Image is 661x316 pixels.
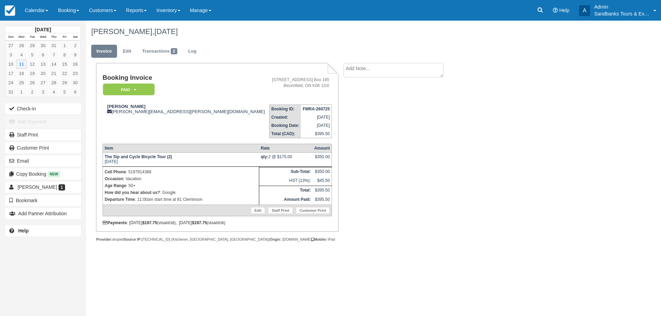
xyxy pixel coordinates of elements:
[27,87,38,97] a: 2
[301,130,332,138] td: $395.50
[559,8,569,13] span: Help
[259,153,312,167] td: 2 @ $175.00
[5,225,81,236] a: Help
[296,207,330,214] a: Customer Print
[105,154,172,159] strong: The Sip and Cycle Bicycle Tour (2)
[48,171,60,177] span: New
[313,144,332,153] th: Amount
[5,116,81,127] button: Add Payment
[105,170,126,174] strong: Cell Phone
[59,69,70,78] a: 22
[16,33,27,41] th: Mon
[259,176,312,186] td: HST (13%):
[192,220,207,225] strong: $197.75
[27,50,38,59] a: 5
[270,105,301,113] th: Booking ID:
[96,237,338,242] div: droplet [TECHNICAL_ID] (Kitchener, [GEOGRAPHIC_DATA], [GEOGRAPHIC_DATA]) : [DOMAIN_NAME] / iPad
[5,155,81,166] button: Email
[91,45,117,58] a: Invoice
[59,87,70,97] a: 5
[103,153,259,167] td: [DATE]
[271,77,329,89] address: [STREET_ADDRESS] Box 185 Bloomfield, ON K0K 1G0
[216,221,224,225] small: 6838
[27,59,38,69] a: 12
[301,113,332,121] td: [DATE]
[16,41,27,50] a: 28
[103,74,268,81] h1: Booking Invoice
[270,121,301,130] th: Booking Date:
[35,27,51,32] strong: [DATE]
[70,50,81,59] a: 9
[259,186,312,195] th: Total:
[270,237,280,241] strong: Origin
[38,87,48,97] a: 3
[38,69,48,78] a: 20
[5,195,81,206] button: Bookmark
[314,154,330,165] div: $350.00
[6,87,16,97] a: 31
[154,27,178,36] span: [DATE]
[49,50,59,59] a: 7
[268,207,293,214] a: Staff Print
[70,78,81,87] a: 30
[312,237,326,241] strong: Mobile
[6,59,16,69] a: 10
[91,28,577,36] h1: [PERSON_NAME],
[142,220,157,225] strong: $197.75
[166,221,174,225] small: 6838
[16,69,27,78] a: 18
[59,33,70,41] th: Fri
[105,196,257,203] p: : 11:00am start time at 81 Cleminson
[105,176,123,181] strong: Occasion
[16,87,27,97] a: 1
[27,33,38,41] th: Tue
[70,33,81,41] th: Sat
[5,142,81,153] a: Customer Print
[96,237,112,241] strong: Provider:
[59,78,70,87] a: 29
[103,84,155,96] em: Paid
[313,176,332,186] td: $45.50
[103,104,268,114] div: [PERSON_NAME][EMAIL_ADDRESS][PERSON_NAME][DOMAIN_NAME]
[118,45,136,58] a: Edit
[579,5,590,16] div: A
[303,107,330,111] strong: FMRA-260725
[103,83,152,96] a: Paid
[38,41,48,50] a: 30
[105,190,160,195] strong: How did you hear about us?
[49,69,59,78] a: 21
[70,69,81,78] a: 23
[59,41,70,50] a: 1
[261,154,268,159] strong: qty
[49,78,59,87] a: 28
[594,10,649,17] p: Sandbanks Tours & Experiences
[313,186,332,195] td: $395.50
[16,78,27,87] a: 25
[49,41,59,50] a: 31
[553,8,558,13] i: Help
[5,6,15,16] img: checkfront-main-nav-mini-logo.png
[137,45,182,58] a: Transactions2
[183,45,202,58] a: Log
[5,168,81,179] button: Copy Booking New
[270,130,301,138] th: Total (CAD):
[49,33,59,41] th: Thu
[313,195,332,205] td: $395.50
[301,121,332,130] td: [DATE]
[49,87,59,97] a: 4
[107,104,146,109] strong: [PERSON_NAME]
[38,50,48,59] a: 6
[18,184,57,190] span: [PERSON_NAME]
[6,78,16,87] a: 24
[70,41,81,50] a: 2
[171,48,177,54] span: 2
[27,78,38,87] a: 26
[59,59,70,69] a: 15
[270,113,301,121] th: Created:
[5,129,81,140] a: Staff Print
[6,69,16,78] a: 17
[18,228,29,233] b: Help
[105,168,257,175] p: : 5197914388
[70,59,81,69] a: 16
[103,144,259,153] th: Item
